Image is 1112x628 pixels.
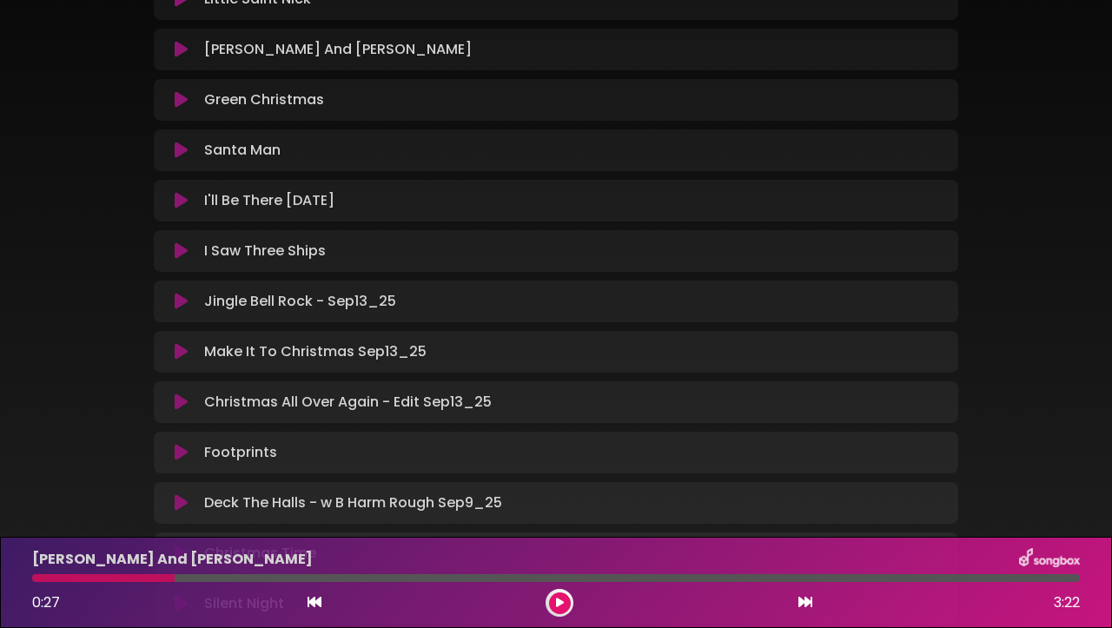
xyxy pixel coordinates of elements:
p: Santa Man [204,140,281,161]
p: [PERSON_NAME] And [PERSON_NAME] [204,39,472,60]
span: 0:27 [32,592,60,612]
p: Footprints [204,442,277,463]
p: [PERSON_NAME] And [PERSON_NAME] [32,549,313,570]
p: I Saw Three Ships [204,241,326,261]
p: I'll Be There [DATE] [204,190,334,211]
img: songbox-logo-white.png [1019,548,1080,571]
p: Green Christmas [204,89,324,110]
p: Make It To Christmas Sep13_25 [204,341,427,362]
p: Deck The Halls - w B Harm Rough Sep9_25 [204,492,502,513]
span: 3:22 [1054,592,1080,613]
p: Jingle Bell Rock - Sep13_25 [204,291,396,312]
p: Christmas All Over Again - Edit Sep13_25 [204,392,492,413]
